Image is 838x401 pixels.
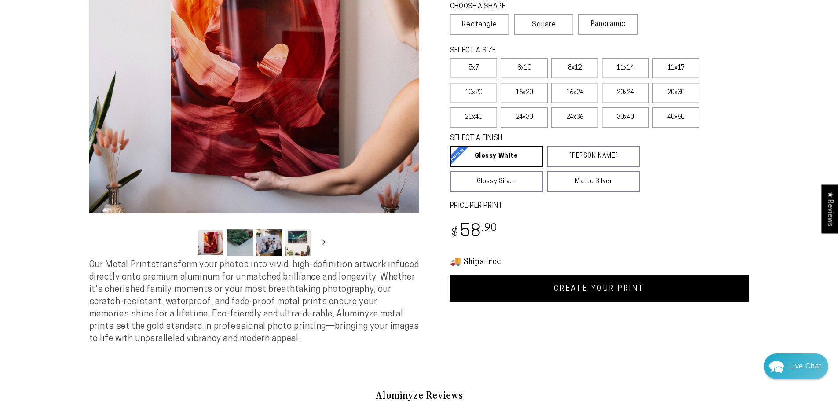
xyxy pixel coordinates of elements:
[652,83,699,103] label: 20x30
[450,146,543,167] a: Glossy White
[450,58,497,78] label: 5x7
[314,233,333,252] button: Slide right
[551,107,598,128] label: 24x36
[652,107,699,128] label: 40x60
[176,233,195,252] button: Slide left
[198,229,224,256] button: Load image 1 in gallery view
[462,19,497,30] span: Rectangle
[821,184,838,233] div: Click to open Judge.me floating reviews tab
[451,228,459,239] span: $
[227,229,253,256] button: Load image 2 in gallery view
[89,261,419,343] span: Our Metal Prints transform your photos into vivid, high-definition artwork infused directly onto ...
[450,255,749,266] h3: 🚚 Ships free
[501,83,548,103] label: 16x20
[547,146,640,167] a: [PERSON_NAME]
[450,201,749,211] label: PRICE PER PRINT
[450,133,619,143] legend: SELECT A FINISH
[450,107,497,128] label: 20x40
[450,2,564,12] legend: CHOOSE A SHAPE
[450,171,543,192] a: Glossy Silver
[602,58,649,78] label: 11x14
[602,83,649,103] label: 20x24
[551,58,598,78] label: 8x12
[547,171,640,192] a: Matte Silver
[450,224,498,241] bdi: 58
[501,107,548,128] label: 24x30
[764,353,828,379] div: Chat widget toggle
[501,58,548,78] label: 8x10
[450,275,749,302] a: CREATE YOUR PRINT
[652,58,699,78] label: 11x17
[602,107,649,128] label: 30x40
[591,21,626,28] span: Panoramic
[551,83,598,103] label: 16x24
[450,83,497,103] label: 10x20
[789,353,821,379] div: Contact Us Directly
[532,19,556,30] span: Square
[482,223,498,233] sup: .90
[256,229,282,256] button: Load image 3 in gallery view
[285,229,311,256] button: Load image 4 in gallery view
[450,46,626,56] legend: SELECT A SIZE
